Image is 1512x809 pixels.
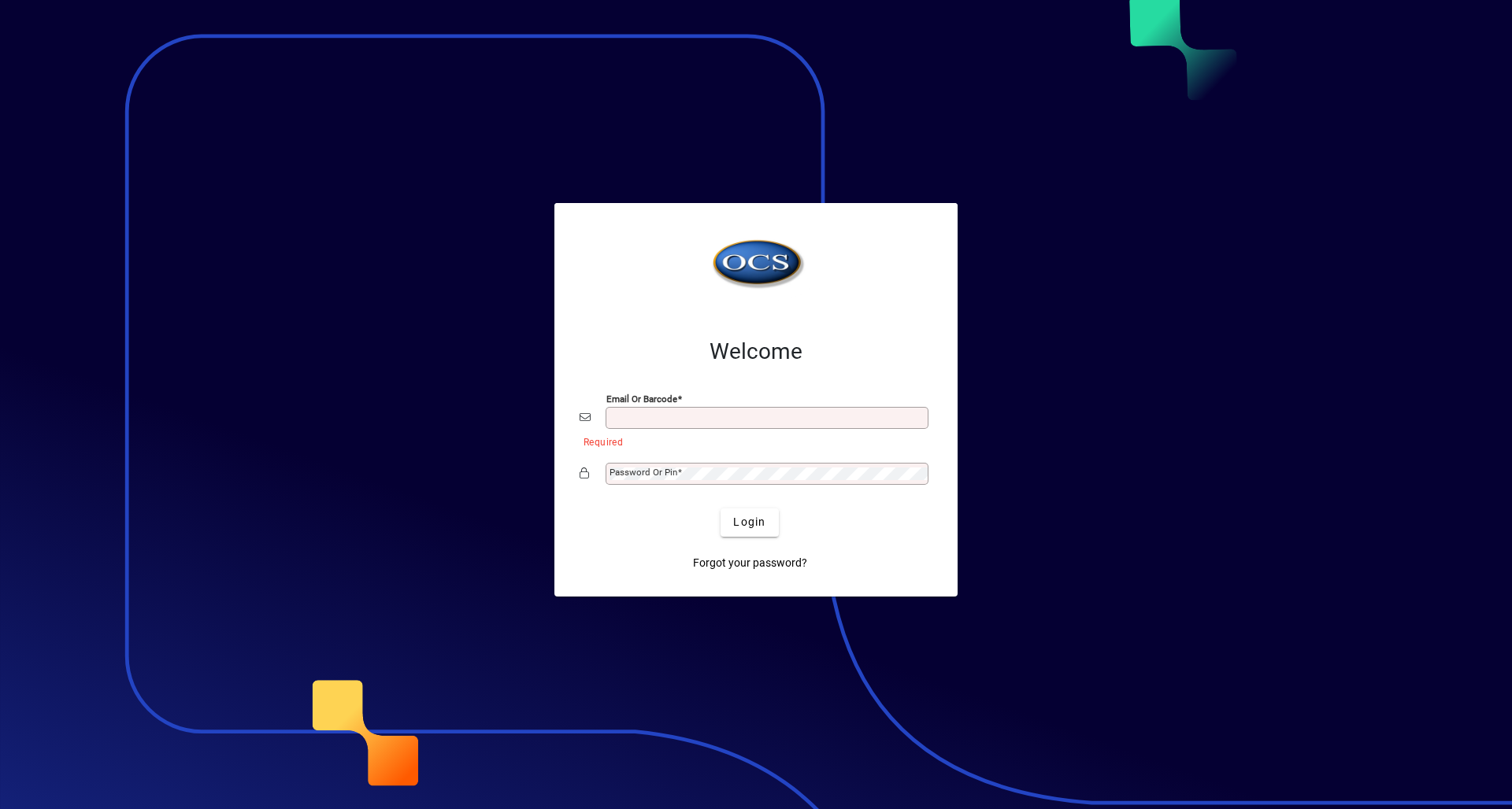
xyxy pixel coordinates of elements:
[606,393,677,404] mat-label: Email or Barcode
[610,467,677,478] mat-label: Password or Pin
[733,514,765,530] span: Login
[693,555,807,571] span: Forgot your password?
[721,508,778,537] button: Login
[584,433,920,449] mat-error: Required
[580,338,932,365] h2: Welcome
[687,549,813,578] a: Forgot your password?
